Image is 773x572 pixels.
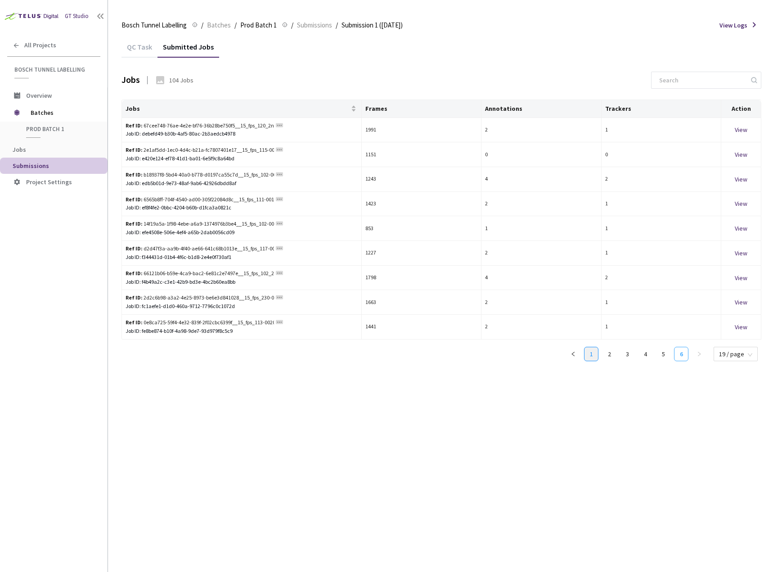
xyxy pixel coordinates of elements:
a: Submissions [295,20,334,30]
b: Ref ID: [126,270,143,277]
td: 1 [602,118,721,143]
div: 14f19a5a-1f98-4ebe-a6a9-1374976b3be4__15_fps_102-0011_3rd_Session_cardboard_box___[PHONE_NUMBER]_... [126,220,274,228]
td: 0 [602,142,721,167]
div: View [725,125,757,135]
td: 4 [481,167,601,192]
span: Batches [207,20,231,31]
li: / [336,20,338,31]
li: 3 [620,347,634,361]
div: 0e8ca725-59f4-4e32-839f-2f02cbc6399f__15_fps_113-0020_Different_Lighting_02___[PHONE_NUMBER]___[P... [126,318,274,327]
div: Job ID: efe4508e-506e-4ef4-a65b-2dab0056cd09 [126,228,358,237]
a: 5 [656,347,670,361]
li: 4 [638,347,652,361]
div: View [725,297,757,307]
td: 1 [602,290,721,315]
td: 4 [481,266,601,291]
td: 2 [481,118,601,143]
span: right [697,351,702,357]
th: Annotations [481,100,601,118]
div: View [725,199,757,209]
td: 1 [602,216,721,241]
th: Trackers [602,100,721,118]
span: 19 / page [719,347,752,361]
div: Job ID: f344431d-01b4-4f6c-b1d8-2e4e0f730af1 [126,253,358,262]
div: Job ID: e420e124-ef78-41d1-ba01-6e5f9c8a64bd [126,154,358,163]
div: 2d2c6b98-a3a2-4e25-8973-be6e3d841028__15_fps_230-0011_1st_Session_08___[PHONE_NUMBER]___[PHONE_NU... [126,294,274,302]
a: 3 [620,347,634,361]
div: Job ID: f4b49a2c-c3e1-42b9-bd3e-4bc2b60ea8bb [126,278,358,286]
span: Submissions [13,162,49,170]
td: 0 [481,142,601,167]
b: Ref ID: [126,245,143,252]
span: Prod Batch 1 [240,20,277,31]
td: 2 [481,192,601,217]
li: / [201,20,203,31]
div: Submitted Jobs [157,42,219,58]
th: Jobs [122,100,362,118]
td: 2 [602,266,721,291]
td: 1151 [362,142,481,167]
div: 66121b06-b59e-4ca9-bac2-6e81c2e7497e__15_fps_102_2nd_Session_traffic_cone_[PHONE_NUMBER]___[PHONE... [126,269,274,278]
span: Submissions [297,20,332,31]
td: 1798 [362,266,481,291]
td: 1 [481,216,601,241]
div: View [725,150,757,159]
div: View [725,273,757,283]
div: 2e1af5dd-1ec0-4d4c-b21a-fc7807401e17__15_fps_115-0015_3rd_Session_wood_beam___[PHONE_NUMBER]___[P... [126,146,274,154]
li: 6 [674,347,688,361]
li: / [234,20,237,31]
li: Next Page [692,347,706,361]
span: Overview [26,91,52,100]
input: Search [654,72,750,88]
div: Page Size [714,347,758,358]
td: 2 [602,167,721,192]
b: Ref ID: [126,220,143,227]
b: Ref ID: [126,146,143,153]
a: 6 [674,347,688,361]
span: Bosch Tunnel Labelling [121,20,187,31]
span: left [571,351,576,357]
span: Bosch Tunnel Labelling [14,66,95,73]
td: 1441 [362,315,481,340]
td: 853 [362,216,481,241]
div: 104 Jobs [169,76,193,85]
li: 1 [584,347,598,361]
li: Previous Page [566,347,580,361]
a: 1 [584,347,598,361]
td: 2 [481,241,601,266]
b: Ref ID: [126,294,143,301]
span: Jobs [126,105,349,112]
b: Ref ID: [126,196,143,203]
td: 1243 [362,167,481,192]
span: View Logs [719,21,747,30]
b: Ref ID: [126,122,143,129]
span: All Projects [24,41,56,49]
button: left [566,347,580,361]
td: 1 [602,241,721,266]
td: 2 [481,290,601,315]
a: 4 [638,347,652,361]
b: Ref ID: [126,171,143,178]
a: Batches [205,20,233,30]
div: d2d47f3a-aa9b-4f40-ae66-641c68b1013e__15_fps_117-0018_Different_Lighting_01___[PHONE_NUMBER]___[P... [126,245,274,253]
div: GT Studio [65,12,89,21]
b: Ref ID: [126,319,143,326]
div: 67cee748-76ae-4e2e-bf76-36b28be750f5__15_fps_120_2nd_Session_wood_beams_[PHONE_NUMBER]___[PHONE_N... [126,122,274,130]
span: Jobs [13,145,26,154]
li: / [291,20,293,31]
td: 2 [481,315,601,340]
div: Job ID: edb5b01d-9e73-48af-9ab6-42926dbdd8af [126,179,358,188]
div: b18937f8-5bd4-40a0-b778-d0197ca55c7d__15_fps_102-0007_3rd_Session_multiple_objects_06___[PHONE_NU... [126,171,274,179]
div: Job ID: ef8f4fe2-0bbc-4204-b60b-d1fca3a0821c [126,204,358,212]
span: Batches [31,104,92,122]
button: right [692,347,706,361]
div: Job ID: fc1aefe1-d1d0-460a-9712-7796c0c1072d [126,302,358,311]
th: Action [721,100,761,118]
td: 1663 [362,290,481,315]
div: 6565b8ff-704f-4540-ad00-305f22084d8c__15_fps_111-0017_1st_Session_14___[PHONE_NUMBER]___[PHONE_NU... [126,195,274,204]
td: 1423 [362,192,481,217]
a: 2 [602,347,616,361]
div: View [725,248,757,258]
td: 1 [602,315,721,340]
div: QC Task [121,42,157,58]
